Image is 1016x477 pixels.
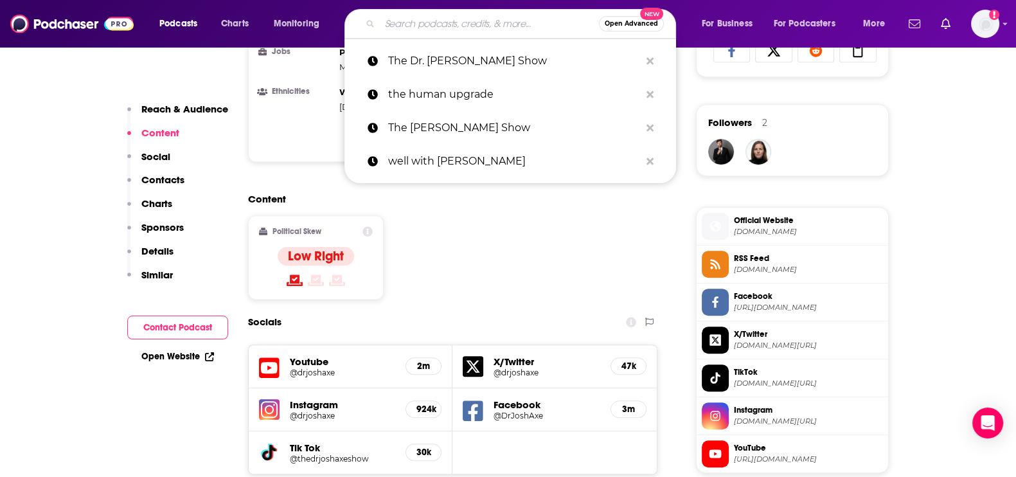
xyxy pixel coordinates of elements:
a: @drjoshaxe [494,368,600,377]
span: Psychologists [339,47,402,57]
span: For Podcasters [774,15,835,33]
div: 2 [762,117,767,129]
button: Similar [127,269,173,292]
a: Copy Link [839,38,877,62]
a: Show notifications dropdown [904,13,925,35]
div: Open Intercom Messenger [972,408,1003,438]
h5: 924k [416,404,431,415]
span: YouTube [734,442,883,454]
p: Charts [141,197,172,210]
h3: Jobs [259,48,334,56]
button: open menu [150,14,214,34]
span: TikTok [734,366,883,378]
a: Charts [213,14,256,34]
button: open menu [265,14,336,34]
span: , [339,60,434,75]
h4: Low Right [288,248,344,264]
span: , [339,100,441,114]
button: Sponsors [127,221,184,245]
span: Medical Technologists [339,62,432,72]
h5: Tik Tok [290,442,396,454]
span: Official Website [734,215,883,226]
p: Reach & Audience [141,103,228,115]
h5: X/Twitter [494,355,600,368]
span: For Business [702,15,753,33]
p: the human upgrade [388,78,640,111]
p: Social [141,150,170,163]
button: Open AdvancedNew [599,16,664,32]
button: open menu [765,14,854,34]
a: @DrJoshAxe [494,411,600,420]
span: , [339,45,404,60]
p: The Dr. Josh Axe Show [388,44,640,78]
p: Contacts [141,174,184,186]
span: tiktok.com/@thedrjoshaxeshow [734,379,883,388]
p: Details [141,245,174,257]
a: Official Website[DOMAIN_NAME] [702,213,883,240]
span: Instagram [734,404,883,416]
a: Share on Facebook [713,38,751,62]
a: TikTok[DOMAIN_NAME][URL] [702,364,883,392]
span: Facebook [734,291,883,302]
button: Details [127,245,174,269]
p: Content [141,127,179,139]
button: Show profile menu [971,10,999,38]
span: New [640,8,663,20]
svg: Add a profile image [989,10,999,20]
h5: Instagram [290,399,396,411]
span: RSS Feed [734,253,883,264]
button: Social [127,150,170,174]
img: Podchaser - Follow, Share and Rate Podcasts [10,12,134,36]
span: Podcasts [159,15,197,33]
button: Charts [127,197,172,221]
h5: 30k [416,447,431,458]
span: White / Caucasian [339,87,420,97]
span: https://www.youtube.com/@drjoshaxe [734,455,883,464]
a: @thedrjoshaxeshow [290,454,396,464]
button: Show More [259,127,647,151]
p: Sponsors [141,221,184,233]
span: , [339,85,422,100]
a: @drjoshaxe [290,411,396,420]
h5: 3m [621,404,636,415]
h2: Political Skew [272,227,321,236]
a: Facebook[URL][DOMAIN_NAME] [702,289,883,316]
a: @drjoshaxe [290,368,396,377]
h3: Ethnicities [259,87,334,96]
span: More [863,15,885,33]
span: feeds.megaphone.fm [734,265,883,274]
a: The Dr. [PERSON_NAME] Show [344,44,676,78]
span: thehealthinstitute.com [734,227,883,237]
a: X/Twitter[DOMAIN_NAME][URL] [702,327,883,354]
a: RSS Feed[DOMAIN_NAME] [702,251,883,278]
img: User Profile [971,10,999,38]
button: Reach & Audience [127,103,228,127]
a: well with [PERSON_NAME] [344,145,676,178]
span: Open Advanced [605,21,658,27]
p: The Tamsen Fadal Show [388,111,640,145]
h2: Content [248,193,648,205]
a: YouTube[URL][DOMAIN_NAME] [702,440,883,467]
img: JohirMia [708,139,734,165]
h5: 2m [416,361,431,372]
span: X/Twitter [734,328,883,340]
a: Show notifications dropdown [936,13,956,35]
a: the human upgrade [344,78,676,111]
button: Contact Podcast [127,316,228,339]
h5: 47k [621,361,636,372]
h5: Youtube [290,355,396,368]
a: Share on X/Twitter [755,38,792,62]
button: Contacts [127,174,184,197]
span: Charts [221,15,249,33]
p: well with arielle [388,145,640,178]
span: twitter.com/drjoshaxe [734,341,883,350]
img: BevCat3 [745,139,771,165]
p: Similar [141,269,173,281]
